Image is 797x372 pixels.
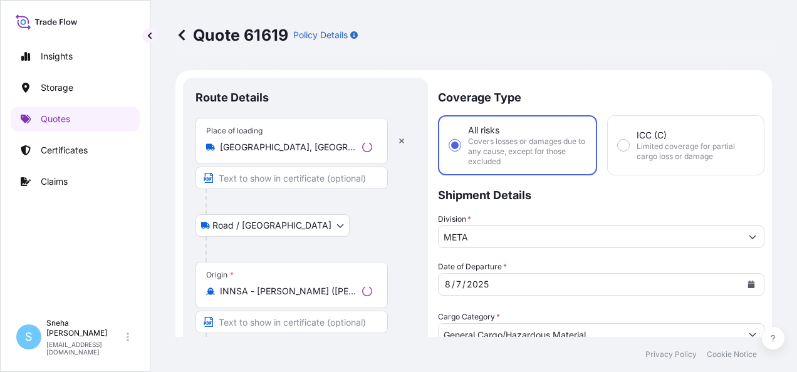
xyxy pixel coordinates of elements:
[41,175,68,188] p: Claims
[11,75,140,100] a: Storage
[362,142,372,152] div: Loading
[220,141,357,153] input: Place of loading
[439,225,741,248] input: Type to search division
[741,274,761,294] button: Calendar
[362,286,372,296] div: Loading
[195,167,388,189] input: Text to appear on certificate
[46,341,124,356] p: [EMAIL_ADDRESS][DOMAIN_NAME]
[46,318,124,338] p: Sneha [PERSON_NAME]
[637,129,667,142] span: ICC (C)
[206,126,263,136] div: Place of loading
[195,214,350,237] button: Select transport
[466,277,490,292] div: year,
[206,270,234,280] div: Origin
[637,142,754,162] span: Limited coverage for partial cargo loss or damage
[11,44,140,69] a: Insights
[741,323,764,346] button: Show suggestions
[41,50,73,63] p: Insights
[220,285,357,297] input: Origin
[11,169,140,194] a: Claims
[175,25,288,45] p: Quote 61619
[452,277,455,292] div: /
[455,277,462,292] div: day,
[645,349,697,359] a: Privacy Policy
[468,124,499,137] span: All risks
[41,113,70,125] p: Quotes
[438,175,764,213] p: Shipment Details
[195,311,388,333] input: Text to appear on certificate
[212,219,331,232] span: Road / [GEOGRAPHIC_DATA]
[25,331,33,343] span: S
[195,90,269,105] p: Route Details
[41,144,88,157] p: Certificates
[438,78,764,115] p: Coverage Type
[293,29,348,41] p: Policy Details
[438,213,471,225] label: Division
[618,140,629,151] input: ICC (C)Limited coverage for partial cargo loss or damage
[438,261,507,273] span: Date of Departure
[11,106,140,132] a: Quotes
[11,138,140,163] a: Certificates
[439,323,741,346] input: Select a commodity type
[444,277,452,292] div: month,
[741,225,764,248] button: Show suggestions
[41,81,73,94] p: Storage
[468,137,586,167] span: Covers losses or damages due to any cause, except for those excluded
[449,140,461,151] input: All risksCovers losses or damages due to any cause, except for those excluded
[462,277,466,292] div: /
[438,311,500,323] label: Cargo Category
[707,349,757,359] a: Cookie Notice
